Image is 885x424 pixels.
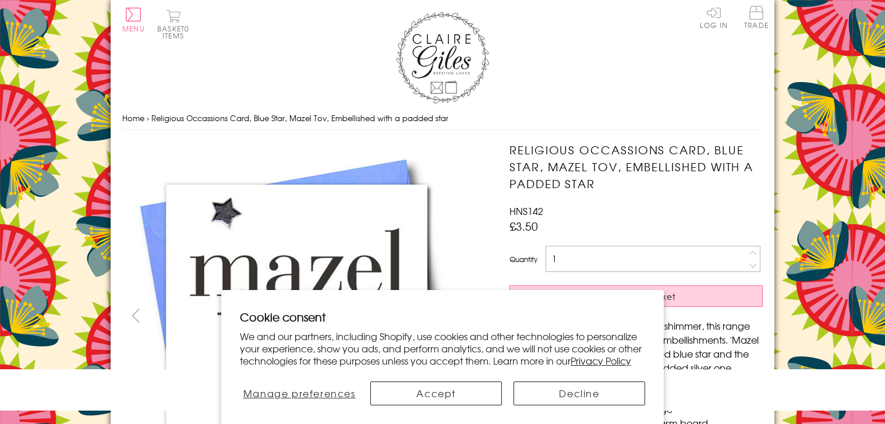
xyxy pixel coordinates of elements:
span: Religious Occassions Card, Blue Star, Mazel Tov, Embellished with a padded star [151,112,448,123]
button: Manage preferences [240,381,359,405]
button: Menu [122,8,145,32]
h1: Religious Occassions Card, Blue Star, Mazel Tov, Embellished with a padded star [509,142,763,192]
a: Trade [744,6,769,31]
span: Menu [122,23,145,34]
span: 0 items [162,23,189,41]
button: prev [122,302,148,328]
button: Basket0 items [157,9,189,39]
a: Privacy Policy [571,354,631,368]
a: Home [122,112,144,123]
span: › [147,112,149,123]
label: Quantity [509,254,537,264]
p: We and our partners, including Shopify, use cookies and other technologies to personalize your ex... [240,330,645,366]
button: Add to Basket [509,285,763,307]
span: Manage preferences [243,386,356,400]
button: Decline [514,381,645,405]
h2: Cookie consent [240,309,645,325]
nav: breadcrumbs [122,107,763,130]
span: £3.50 [509,218,538,234]
span: HNS142 [509,204,543,218]
span: Trade [744,6,769,29]
button: Accept [370,381,502,405]
img: Claire Giles Greetings Cards [396,12,489,104]
a: Log In [700,6,728,29]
